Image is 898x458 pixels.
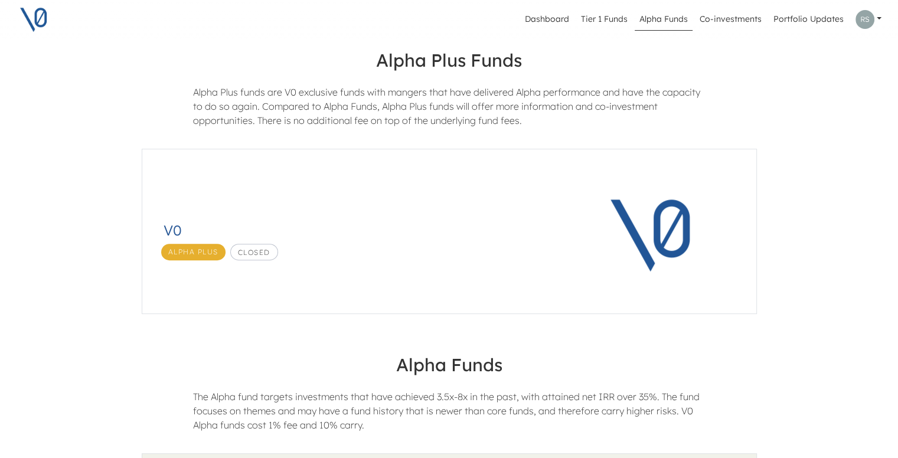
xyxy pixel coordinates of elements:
h4: Alpha Plus Funds [132,40,767,80]
span: Alpha Plus [161,244,226,260]
h4: Alpha Funds [132,345,767,385]
div: The Alpha fund targets investments that have achieved 3.5x-8x in the past, with attained net IRR ... [184,390,714,441]
img: V0 logo [19,5,48,34]
a: Portfolio Updates [769,8,848,31]
span: Closed [230,244,278,260]
img: V0 [580,159,727,306]
a: Dashboard [520,8,574,31]
a: V0Alpha PlusClosedV0 [139,146,759,316]
img: Profile [855,10,874,29]
a: Tier 1 Funds [576,8,632,31]
div: Alpha Plus funds are V0 exclusive funds with mangers that have delivered Alpha performance and ha... [184,85,714,137]
a: Alpha Funds [635,8,693,31]
h3: V0 [164,222,542,239]
a: Co-investments [695,8,766,31]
